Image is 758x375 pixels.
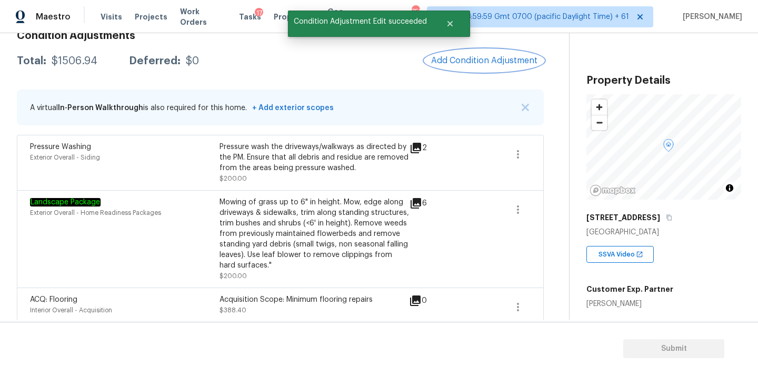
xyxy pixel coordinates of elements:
span: Projects [135,12,167,22]
img: X Button Icon [522,104,529,111]
span: $200.00 [220,175,247,182]
div: $0 [186,56,199,66]
span: Tasks [239,13,261,21]
div: [GEOGRAPHIC_DATA] [586,227,741,238]
span: Work Orders [180,6,226,27]
button: Copy Address [664,213,674,222]
div: Acquisition Scope: Minimum flooring repairs [220,294,409,305]
div: Pressure wash the driveways/walkways as directed by the PM. Ensure that all debris and residue ar... [220,142,409,173]
div: 752 [412,6,419,17]
span: Tamp[…]3:59:59 Gmt 0700 (pacific Daylight Time) + 61 [436,12,629,22]
div: [PERSON_NAME] [586,299,673,309]
span: $388.40 [220,307,246,313]
span: Pressure Washing [30,143,91,151]
span: Add Condition Adjustment [431,56,537,65]
div: 2 [410,142,461,154]
button: Add Condition Adjustment [425,50,544,72]
span: Interior Overall - Acquisition [30,307,112,313]
button: Zoom out [592,115,607,130]
div: $1506.94 [52,56,97,66]
span: Geo Assignments [327,6,394,27]
div: 17 [255,8,263,18]
div: 6 [410,197,461,210]
em: Landscape Package [30,198,101,206]
span: Toggle attribution [726,182,733,194]
h3: Property Details [586,75,741,86]
div: Total: [17,56,46,66]
span: Condition Adjustment Edit succeeded [288,11,433,33]
button: Toggle attribution [723,182,736,194]
span: + Add exterior scopes [249,104,334,112]
button: Zoom in [592,100,607,115]
div: 0 [409,294,461,307]
span: Exterior Overall - Home Readiness Packages [30,210,161,216]
span: In-Person Walkthrough [58,104,143,112]
span: ACQ: Flooring [30,296,77,303]
div: SSVA Video [586,246,654,263]
a: Mapbox homepage [590,184,636,196]
button: Close [433,13,467,34]
h3: Condition Adjustments [17,31,544,41]
h5: Customer Exp. Partner [586,284,673,294]
div: Deferred: [129,56,181,66]
span: [PERSON_NAME] [679,12,742,22]
span: $200.00 [220,273,247,279]
span: Properties [274,12,315,22]
span: Exterior Overall - Siding [30,154,100,161]
span: Maestro [36,12,71,22]
img: Open In New Icon [636,251,643,258]
canvas: Map [586,94,750,200]
p: A virtual is also required for this home. [30,103,334,113]
div: Map marker [663,139,674,155]
div: Mowing of grass up to 6" in height. Mow, edge along driveways & sidewalks, trim along standing st... [220,197,409,271]
button: X Button Icon [520,102,531,113]
h5: [STREET_ADDRESS] [586,212,660,223]
span: Visits [101,12,122,22]
span: SSVA Video [599,249,639,260]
